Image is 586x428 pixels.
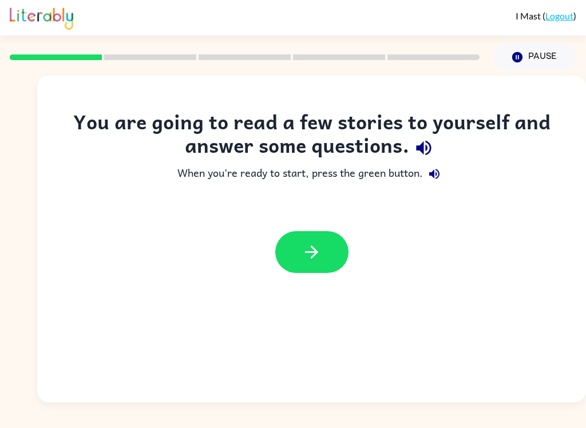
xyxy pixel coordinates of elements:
span: I Mast [516,10,543,21]
div: ( ) [516,10,576,21]
a: Logout [545,10,573,21]
img: Literably [10,5,73,30]
div: When you're ready to start, press the green button. [60,163,563,185]
button: Pause [493,44,576,70]
div: You are going to read a few stories to yourself and answer some questions. [60,110,563,163]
